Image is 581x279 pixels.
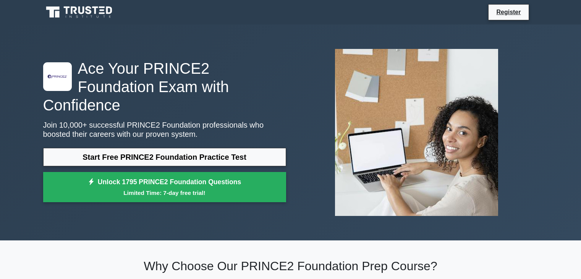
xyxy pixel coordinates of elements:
h2: Why Choose Our PRINCE2 Foundation Prep Course? [43,259,538,273]
small: Limited Time: 7-day free trial! [53,188,277,197]
h1: Ace Your PRINCE2 Foundation Exam with Confidence [43,59,286,114]
p: Join 10,000+ successful PRINCE2 Foundation professionals who boosted their careers with our prove... [43,120,286,139]
a: Unlock 1795 PRINCE2 Foundation QuestionsLimited Time: 7-day free trial! [43,172,286,203]
a: Register [492,7,525,17]
a: Start Free PRINCE2 Foundation Practice Test [43,148,286,166]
